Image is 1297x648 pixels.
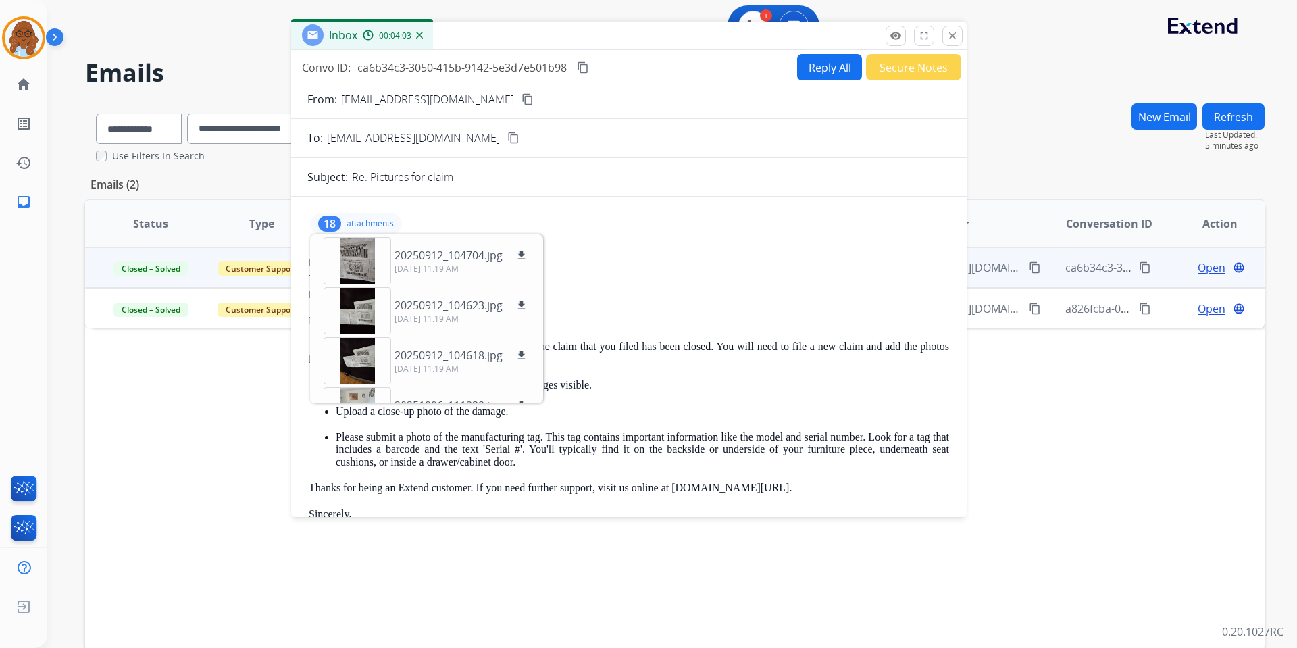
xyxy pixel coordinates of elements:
[1233,303,1245,315] mat-icon: language
[309,255,949,269] div: From:
[113,261,188,276] span: Closed – Solved
[395,347,503,364] p: 20250912_104618.jpg
[797,54,862,80] button: Reply All
[1029,303,1041,315] mat-icon: content_copy
[1198,259,1225,276] span: Open
[327,130,500,146] span: [EMAIL_ADDRESS][DOMAIN_NAME]
[1139,261,1151,274] mat-icon: content_copy
[336,431,949,468] p: Please submit a photo of the manufacturing tag. This tag contains important information like the ...
[249,216,274,232] span: Type
[352,169,453,185] p: Re: Pictures for claim
[1202,103,1265,130] button: Refresh
[1198,301,1225,317] span: Open
[1222,624,1283,640] p: 0.20.1027RC
[112,149,205,163] label: Use Filters In Search
[515,299,528,311] mat-icon: download
[1131,103,1197,130] button: New Email
[890,30,902,42] mat-icon: remove_red_eye
[113,303,188,317] span: Closed – Solved
[1154,200,1265,247] th: Action
[336,379,949,391] p: Upload a photo of the whole product with all edges visible.
[309,482,949,494] p: Thanks for being an Extend customer. If you need further support, visit us online at [DOMAIN_NAME...
[218,261,305,276] span: Customer Support
[395,314,530,324] p: [DATE] 11:19 AM
[218,303,305,317] span: Customer Support
[85,176,145,193] p: Emails (2)
[395,364,530,374] p: [DATE] 11:19 AM
[1065,301,1269,316] span: a826fcba-0801-4978-8c21-59cea5e492a7
[515,349,528,362] mat-icon: download
[133,216,168,232] span: Status
[309,508,949,533] p: Sincerely, The Extend Customer Care Team
[336,405,949,418] p: Upload a close-up photo of the damage.
[395,247,503,264] p: 20250912_104704.jpg
[395,397,503,414] p: 20251006_111229.jpg
[16,76,32,93] mat-icon: home
[866,54,961,80] button: Secure Notes
[522,93,534,105] mat-icon: content_copy
[329,28,357,43] span: Inbox
[379,30,411,41] span: 00:04:03
[309,315,949,327] p: Hello [PERSON_NAME],
[577,61,589,74] mat-icon: content_copy
[16,155,32,171] mat-icon: history
[1029,261,1041,274] mat-icon: content_copy
[307,169,348,185] p: Subject:
[1139,303,1151,315] mat-icon: content_copy
[309,341,949,366] p: Thank you for sending in you photos, However the the claim that you filed has been closed. You wi...
[5,19,43,57] img: avatar
[307,91,337,107] p: From:
[395,297,503,314] p: 20250912_104623.jpg
[302,59,351,76] p: Convo ID:
[515,399,528,412] mat-icon: download
[1205,130,1265,141] span: Last Updated:
[1066,216,1152,232] span: Conversation ID
[1233,261,1245,274] mat-icon: language
[341,91,514,107] p: [EMAIL_ADDRESS][DOMAIN_NAME]
[515,249,528,261] mat-icon: download
[357,60,567,75] span: ca6b34c3-3050-415b-9142-5e3d7e501b98
[309,272,949,285] div: To:
[507,132,519,144] mat-icon: content_copy
[16,116,32,132] mat-icon: list_alt
[946,30,959,42] mat-icon: close
[16,194,32,210] mat-icon: inbox
[1205,141,1265,151] span: 5 minutes ago
[318,216,341,232] div: 18
[918,30,930,42] mat-icon: fullscreen
[309,288,949,301] div: Date:
[760,9,772,22] div: 1
[1065,260,1275,275] span: ca6b34c3-3050-415b-9142-5e3d7e501b98
[85,59,1265,86] h2: Emails
[395,264,530,274] p: [DATE] 11:19 AM
[347,218,394,229] p: attachments
[307,130,323,146] p: To:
